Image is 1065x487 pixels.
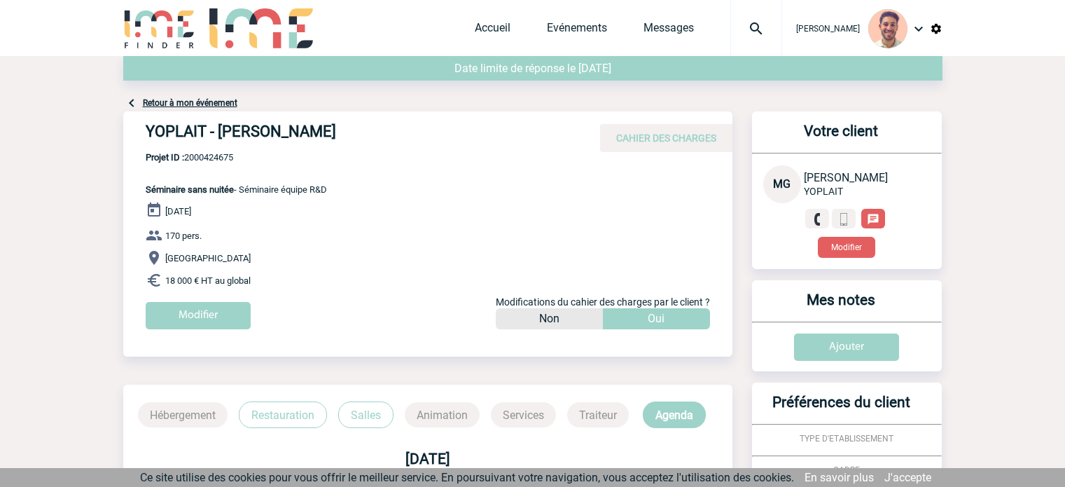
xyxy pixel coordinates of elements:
input: Ajouter [794,334,899,361]
img: portable.png [837,213,850,226]
span: Ce site utilise des cookies pour vous offrir le meilleur service. En poursuivant votre navigation... [140,471,794,484]
a: Retour à mon événement [143,98,237,108]
span: TYPE D'ETABLISSEMENT [800,434,893,444]
span: Date limite de réponse le [DATE] [454,62,611,75]
button: Modifier [818,237,875,258]
h3: Mes notes [758,291,925,322]
p: Salles [338,402,394,428]
a: Accueil [475,21,510,41]
img: chat-24-px-w.png [867,213,879,226]
h3: Préférences du client [758,394,925,424]
img: 132114-0.jpg [868,9,907,48]
a: Messages [643,21,694,41]
span: [GEOGRAPHIC_DATA] [165,253,251,263]
span: [PERSON_NAME] [804,171,888,184]
span: MG [773,177,791,191]
span: CAHIER DES CHARGES [616,132,716,144]
a: En savoir plus [805,471,874,484]
b: [DATE] [405,451,450,467]
p: Hébergement [138,402,228,427]
span: Modifications du cahier des charges par le client ? [496,296,710,308]
span: 18 000 € HT au global [165,275,251,286]
span: 2000424675 [146,152,327,163]
img: IME-Finder [123,8,196,48]
a: J'accepte [884,471,931,484]
p: Agenda [643,402,706,428]
img: fixe.png [811,213,823,226]
span: YOPLAIT [804,186,843,197]
span: Séminaire sans nuitée [146,184,234,195]
p: Services [491,402,556,427]
span: [DATE] [165,206,191,217]
input: Modifier [146,302,251,329]
span: CADRE [833,465,860,475]
span: [PERSON_NAME] [796,24,860,34]
p: Restauration [239,402,327,428]
p: Traiteur [567,402,629,427]
span: - Séminaire équipe R&D [146,184,327,195]
p: Non [539,308,559,329]
b: Projet ID : [146,152,184,163]
h4: YOPLAIT - [PERSON_NAME] [146,123,566,146]
p: Animation [405,402,480,427]
a: Evénements [547,21,607,41]
h3: Votre client [758,123,925,153]
span: 170 pers. [165,231,202,241]
p: Oui [648,308,664,329]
